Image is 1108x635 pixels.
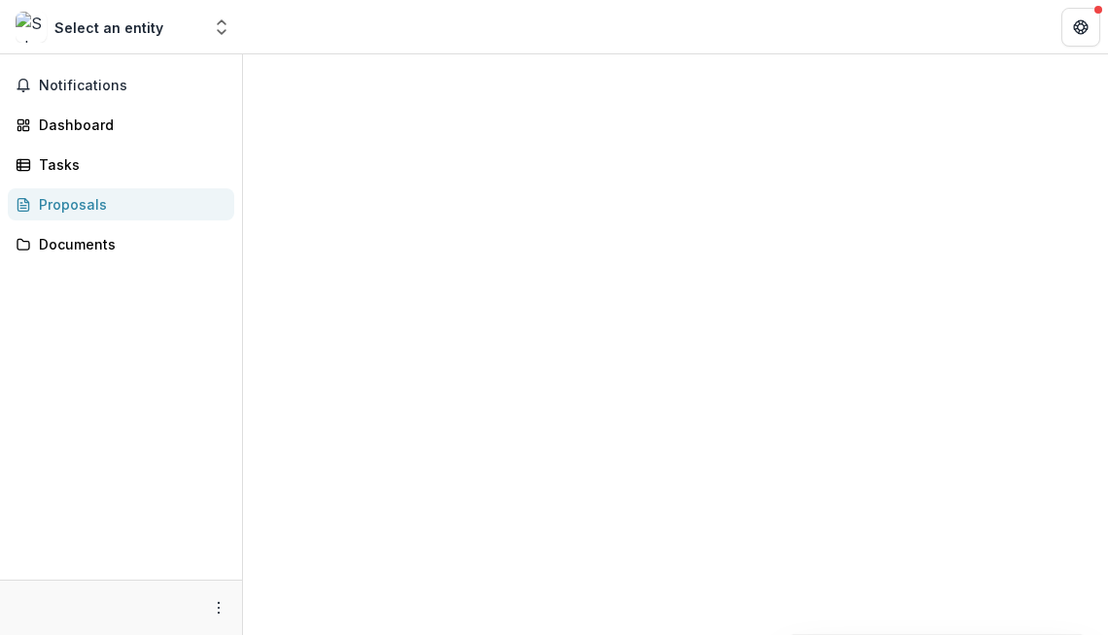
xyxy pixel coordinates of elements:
a: Tasks [8,149,234,181]
div: Tasks [39,154,219,175]
div: Dashboard [39,115,219,135]
a: Proposals [8,188,234,220]
div: Documents [39,234,219,254]
a: Documents [8,228,234,260]
div: Proposals [39,194,219,215]
button: Get Help [1061,8,1100,47]
button: Notifications [8,70,234,101]
a: Dashboard [8,109,234,141]
div: Select an entity [54,17,163,38]
span: Notifications [39,78,226,94]
button: More [207,596,230,619]
button: Open entity switcher [208,8,235,47]
img: Select an entity [16,12,47,43]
